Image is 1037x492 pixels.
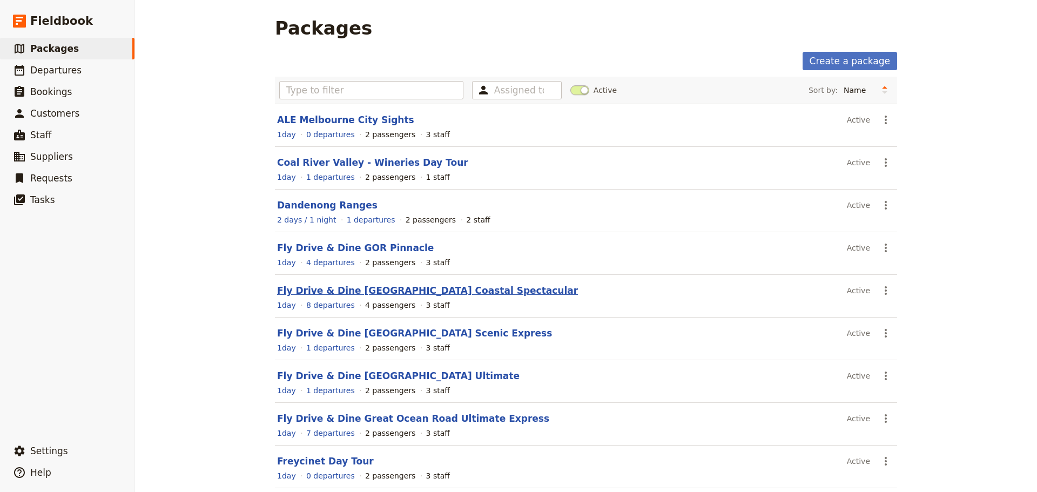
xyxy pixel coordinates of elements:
[30,108,79,119] span: Customers
[279,81,463,99] input: Type to filter
[306,300,355,311] a: View the departures for this package
[277,157,468,168] a: Coal River Valley - Wineries Day Tour
[277,471,296,480] span: 1 day
[30,130,52,140] span: Staff
[847,153,870,172] div: Active
[277,215,336,224] span: 2 days / 1 night
[847,196,870,214] div: Active
[277,242,434,253] a: Fly Drive & Dine GOR Pinnacle
[847,367,870,385] div: Active
[365,257,415,268] div: 2 passengers
[839,82,877,98] select: Sort by:
[277,386,296,395] span: 1 day
[426,300,450,311] div: 3 staff
[30,151,73,162] span: Suppliers
[466,214,490,225] div: 2 staff
[365,300,415,311] div: 4 passengers
[277,172,296,183] a: View the itinerary for this package
[306,385,355,396] a: View the departures for this package
[847,111,870,129] div: Active
[277,413,549,424] a: Fly Drive & Dine Great Ocean Road Ultimate Express
[277,130,296,139] span: 1 day
[277,342,296,353] a: View the itinerary for this package
[365,342,415,353] div: 2 passengers
[277,370,520,381] a: Fly Drive & Dine [GEOGRAPHIC_DATA] Ultimate
[277,257,296,268] a: View the itinerary for this package
[30,43,79,54] span: Packages
[275,17,372,39] h1: Packages
[494,84,544,97] input: Assigned to
[847,452,870,470] div: Active
[365,428,415,439] div: 2 passengers
[30,65,82,76] span: Departures
[877,196,895,214] button: Actions
[277,300,296,311] a: View the itinerary for this package
[30,446,68,456] span: Settings
[277,428,296,439] a: View the itinerary for this package
[847,324,870,342] div: Active
[30,173,72,184] span: Requests
[847,281,870,300] div: Active
[277,328,552,339] a: Fly Drive & Dine [GEOGRAPHIC_DATA] Scenic Express
[365,385,415,396] div: 2 passengers
[847,409,870,428] div: Active
[277,385,296,396] a: View the itinerary for this package
[877,82,893,98] button: Change sort direction
[277,173,296,181] span: 1 day
[306,129,355,140] a: View the departures for this package
[877,452,895,470] button: Actions
[426,470,450,481] div: 3 staff
[877,409,895,428] button: Actions
[877,153,895,172] button: Actions
[277,456,374,467] a: Freycinet Day Tour
[30,467,51,478] span: Help
[877,281,895,300] button: Actions
[877,239,895,257] button: Actions
[877,111,895,129] button: Actions
[406,214,456,225] div: 2 passengers
[365,470,415,481] div: 2 passengers
[277,214,336,225] a: View the itinerary for this package
[426,428,450,439] div: 3 staff
[277,301,296,309] span: 1 day
[277,285,578,296] a: Fly Drive & Dine [GEOGRAPHIC_DATA] Coastal Spectacular
[306,428,355,439] a: View the departures for this package
[277,200,378,211] a: Dandenong Ranges
[365,129,415,140] div: 2 passengers
[347,214,395,225] a: View the departures for this package
[877,324,895,342] button: Actions
[426,172,450,183] div: 1 staff
[426,129,450,140] div: 3 staff
[277,429,296,437] span: 1 day
[277,470,296,481] a: View the itinerary for this package
[426,342,450,353] div: 3 staff
[30,194,55,205] span: Tasks
[30,13,93,29] span: Fieldbook
[277,343,296,352] span: 1 day
[426,257,450,268] div: 3 staff
[803,52,897,70] a: Create a package
[277,258,296,267] span: 1 day
[306,172,355,183] a: View the departures for this package
[277,129,296,140] a: View the itinerary for this package
[30,86,72,97] span: Bookings
[809,85,838,96] span: Sort by:
[877,367,895,385] button: Actions
[306,470,355,481] a: View the departures for this package
[365,172,415,183] div: 2 passengers
[594,85,617,96] span: Active
[277,114,414,125] a: ALE Melbourne City Sights
[306,257,355,268] a: View the departures for this package
[426,385,450,396] div: 3 staff
[847,239,870,257] div: Active
[306,342,355,353] a: View the departures for this package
